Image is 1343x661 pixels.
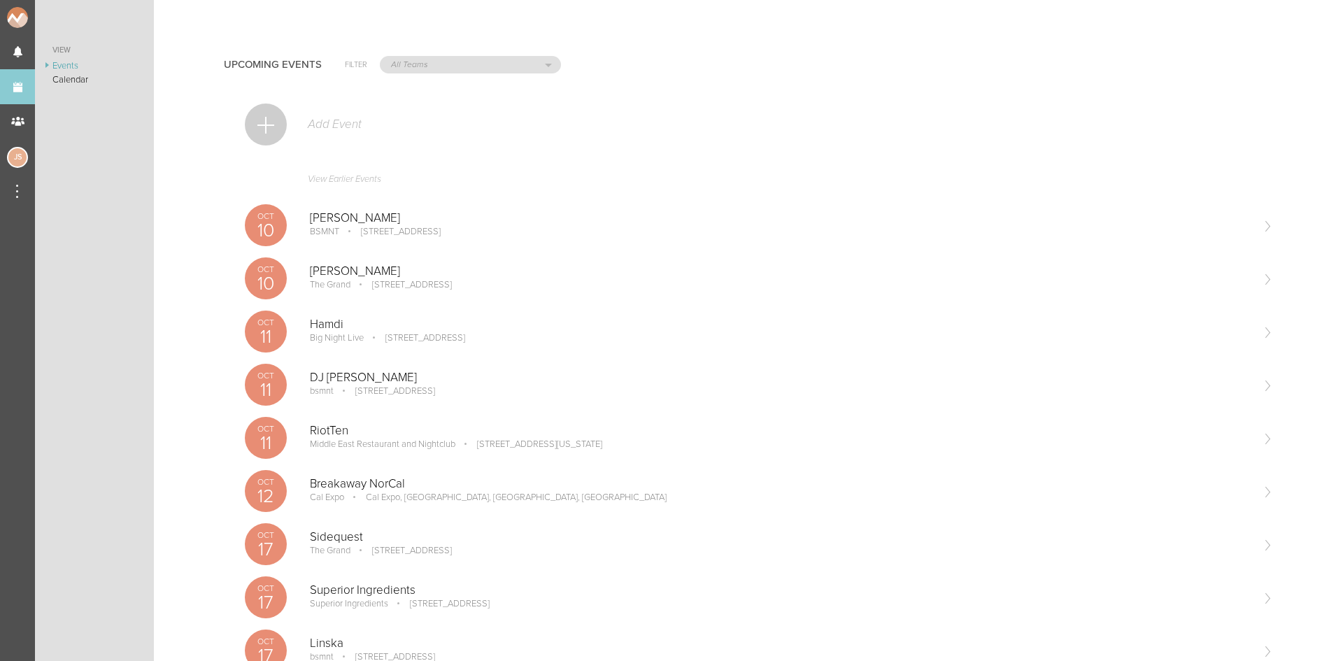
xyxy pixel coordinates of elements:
[310,439,455,450] p: Middle East Restaurant and Nightclub
[245,221,287,240] p: 10
[341,226,441,237] p: [STREET_ADDRESS]
[310,424,1251,438] p: RiotTen
[245,381,287,399] p: 11
[346,492,667,503] p: Cal Expo, [GEOGRAPHIC_DATA], [GEOGRAPHIC_DATA], [GEOGRAPHIC_DATA]
[7,147,28,168] div: Jessica Smith
[310,332,364,343] p: Big Night Live
[390,598,490,609] p: [STREET_ADDRESS]
[35,73,154,87] a: Calendar
[306,118,362,132] p: Add Event
[310,264,1251,278] p: [PERSON_NAME]
[245,637,287,646] p: Oct
[245,593,287,612] p: 17
[310,385,334,397] p: bsmnt
[310,318,1251,332] p: Hamdi
[310,583,1251,597] p: Superior Ingredients
[310,226,339,237] p: BSMNT
[457,439,602,450] p: [STREET_ADDRESS][US_STATE]
[310,477,1251,491] p: Breakaway NorCal
[245,425,287,433] p: Oct
[310,492,344,503] p: Cal Expo
[35,59,154,73] a: Events
[353,279,452,290] p: [STREET_ADDRESS]
[310,211,1251,225] p: [PERSON_NAME]
[245,318,287,327] p: Oct
[310,598,388,609] p: Superior Ingredients
[245,540,287,559] p: 17
[245,478,287,486] p: Oct
[336,385,435,397] p: [STREET_ADDRESS]
[245,434,287,453] p: 11
[35,42,154,59] a: View
[245,265,287,273] p: Oct
[353,545,452,556] p: [STREET_ADDRESS]
[310,545,350,556] p: The Grand
[345,59,367,71] h6: Filter
[7,7,86,28] img: NOMAD
[245,371,287,380] p: Oct
[310,279,350,290] p: The Grand
[310,637,1251,651] p: Linska
[310,530,1251,544] p: Sidequest
[310,371,1251,385] p: DJ [PERSON_NAME]
[224,59,322,71] h4: Upcoming Events
[245,531,287,539] p: Oct
[245,327,287,346] p: 11
[245,584,287,592] p: Oct
[245,487,287,506] p: 12
[245,274,287,293] p: 10
[245,166,1273,199] a: View Earlier Events
[366,332,465,343] p: [STREET_ADDRESS]
[245,212,287,220] p: Oct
